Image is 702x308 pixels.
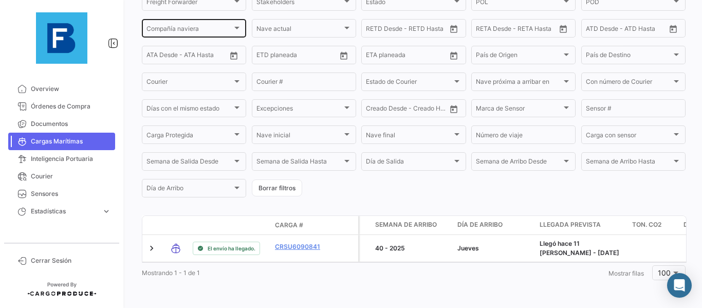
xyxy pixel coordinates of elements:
[31,84,111,94] span: Overview
[446,48,461,63] button: Open calendar
[256,133,342,140] span: Nave inicial
[275,242,328,251] a: CRSU6090841
[366,133,452,140] span: Nave final
[408,106,446,114] input: Creado Hasta
[146,243,157,253] a: Expand/Collapse Row
[586,159,672,167] span: Semana de Arribo Hasta
[586,133,672,140] span: Carga con sensor
[8,115,115,133] a: Documentos
[392,53,430,60] input: Hasta
[146,53,178,60] input: ATA Desde
[446,21,461,37] button: Open calendar
[608,269,644,277] span: Mostrar filas
[8,168,115,185] a: Courier
[36,12,87,64] img: 12429640-9da8-4fa2-92c4-ea5716e443d2.jpg
[256,53,275,60] input: Desde
[146,106,232,114] span: Días con el mismo estado
[476,80,562,87] span: Nave próxima a arribar en
[31,119,111,129] span: Documentos
[502,26,540,33] input: Hasta
[366,26,384,33] input: Desde
[146,26,232,33] span: Compañía naviera
[256,159,342,167] span: Semana de Salida Hasta
[31,207,98,216] span: Estadísticas
[8,80,115,98] a: Overview
[102,207,111,216] span: expand_more
[336,48,352,63] button: Open calendar
[282,53,320,60] input: Hasta
[457,220,503,229] span: Día de Arribo
[252,179,302,196] button: Borrar filtros
[666,21,681,37] button: Open calendar
[8,133,115,150] a: Cargas Marítimas
[226,48,242,63] button: Open calendar
[375,244,449,253] div: 40 - 2025
[392,26,430,33] input: Hasta
[625,26,663,33] input: ATD Hasta
[31,172,111,181] span: Courier
[371,216,453,234] datatable-header-cell: Semana de Arribo
[457,244,531,253] div: Jueves
[632,220,661,229] span: Ton. CO2
[628,216,679,234] datatable-header-cell: Ton. CO2
[185,53,223,60] input: ATA Hasta
[332,221,358,229] datatable-header-cell: Póliza
[366,53,384,60] input: Desde
[535,216,628,234] datatable-header-cell: Llegada prevista
[31,189,111,198] span: Sensores
[366,159,452,167] span: Día de Salida
[540,239,624,258] div: Llegó hace 11 [PERSON_NAME] - [DATE]
[446,101,461,117] button: Open calendar
[189,221,271,229] datatable-header-cell: Estado de Envio
[256,106,342,114] span: Excepciones
[540,220,601,229] span: Llegada prevista
[366,106,401,114] input: Creado Desde
[146,133,232,140] span: Carga Protegida
[271,216,332,234] datatable-header-cell: Carga #
[146,159,232,167] span: Semana de Salida Desde
[366,80,452,87] span: Estado de Courier
[586,26,618,33] input: ATD Desde
[146,80,232,87] span: Courier
[208,244,255,252] span: El envío ha llegado.
[476,159,562,167] span: Semana de Arribo Desde
[275,221,303,230] span: Carga #
[453,216,535,234] datatable-header-cell: Día de Arribo
[256,26,342,33] span: Nave actual
[142,269,200,277] span: Mostrando 1 - 1 de 1
[586,53,672,60] span: País de Destino
[375,220,437,229] span: Semana de Arribo
[31,137,111,146] span: Cargas Marítimas
[8,150,115,168] a: Inteligencia Portuaria
[667,273,692,298] div: Abrir Intercom Messenger
[476,106,562,114] span: Marca de Sensor
[8,98,115,115] a: Órdenes de Compra
[31,256,111,265] span: Cerrar Sesión
[556,21,571,37] button: Open calendar
[31,102,111,111] span: Órdenes de Compra
[31,154,111,164] span: Inteligencia Portuaria
[163,221,189,229] datatable-header-cell: Modo de Transporte
[476,26,494,33] input: Desde
[586,80,672,87] span: Con número de Courier
[658,268,671,277] span: 100
[8,185,115,203] a: Sensores
[146,186,232,193] span: Día de Arribo
[476,53,562,60] span: País de Origen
